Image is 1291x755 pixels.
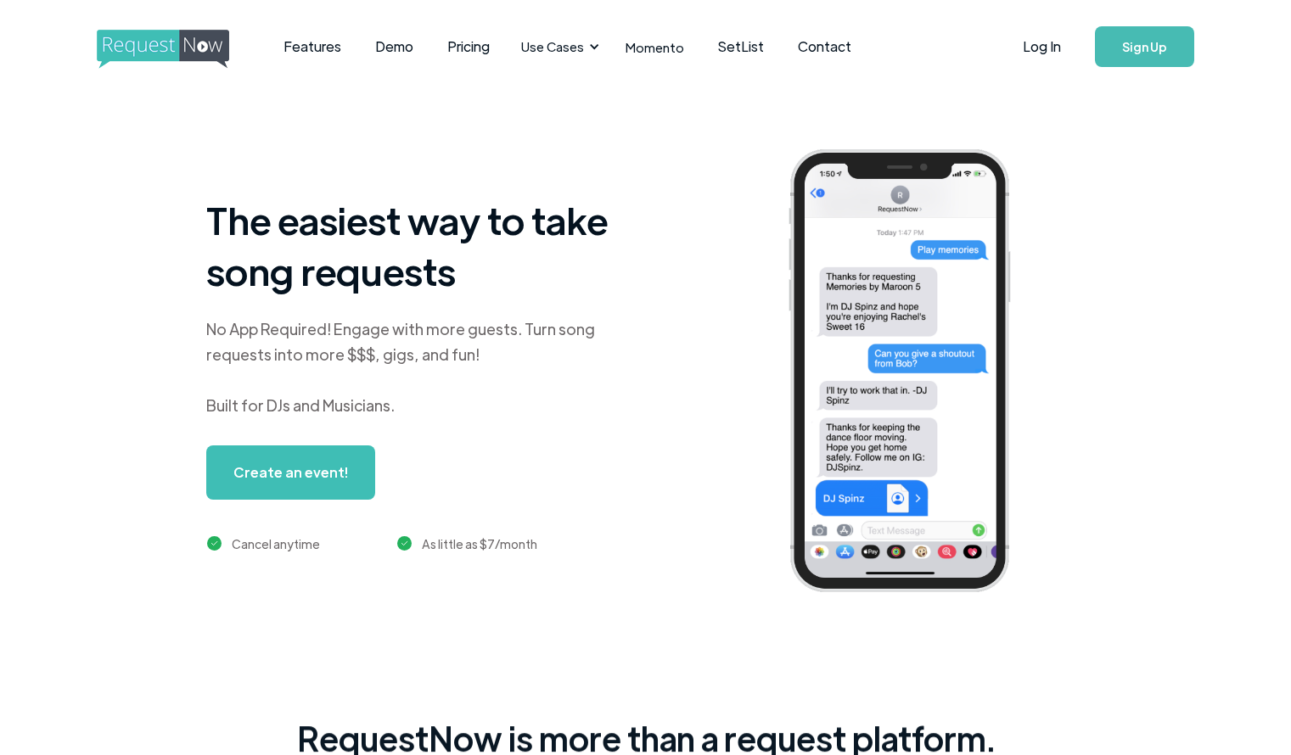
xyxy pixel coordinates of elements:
div: Use Cases [521,37,584,56]
a: SetList [701,20,781,73]
div: As little as $7/month [422,534,537,554]
h1: The easiest way to take song requests [206,194,631,296]
div: Use Cases [511,20,604,73]
a: home [97,30,224,64]
a: Sign Up [1095,26,1194,67]
img: green checkmark [397,536,412,551]
div: No App Required! Engage with more guests. Turn song requests into more $$$, gigs, and fun! Built ... [206,316,631,418]
a: Momento [609,22,701,72]
a: Contact [781,20,868,73]
div: Cancel anytime [232,534,320,554]
a: Demo [358,20,430,73]
img: requestnow logo [97,30,261,69]
a: Features [267,20,358,73]
a: Pricing [430,20,507,73]
a: Log In [1006,17,1078,76]
img: iphone screenshot [769,137,1056,610]
a: Create an event! [206,445,375,500]
img: green checkmark [207,536,222,551]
